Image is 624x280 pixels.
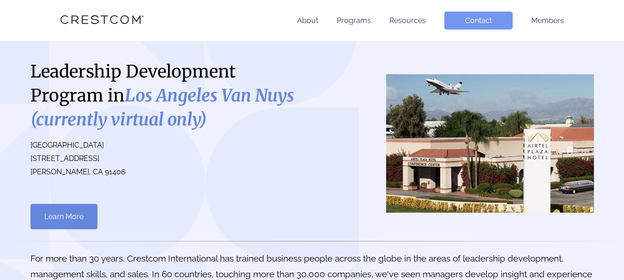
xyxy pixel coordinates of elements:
a: Programs [337,16,371,25]
a: Resources [389,16,426,25]
h1: Leadership Development Program in [30,60,303,131]
a: Contact [444,12,513,30]
a: About [297,16,318,25]
i: Los Angeles Van Nuys (currently virtual only) [30,85,294,130]
a: Members [531,16,564,25]
img: Los Angeles Van Nuys (currently virtual only) [386,74,594,213]
a: Learn More [30,204,97,229]
p: [GEOGRAPHIC_DATA] [STREET_ADDRESS] [PERSON_NAME], CA 91406 [30,139,303,179]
